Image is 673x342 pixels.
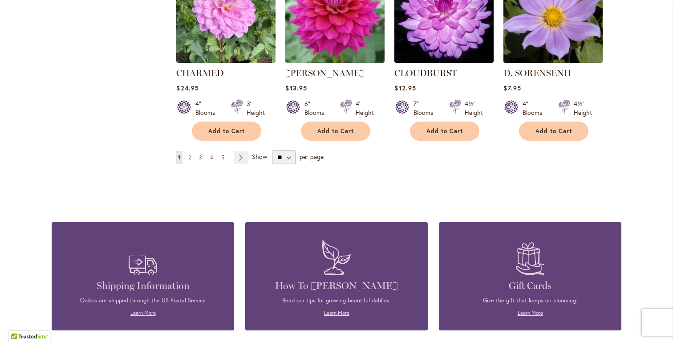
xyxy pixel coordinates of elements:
a: Cloudburst [394,56,494,65]
button: Add to Cart [410,122,479,141]
p: Read our tips for growing beautiful dahlias. [259,297,414,305]
div: 4½' Height [465,99,483,117]
button: Add to Cart [519,122,588,141]
div: 4½' Height [574,99,592,117]
a: [PERSON_NAME] [285,68,365,78]
a: Learn More [518,309,543,316]
span: Show [252,152,267,161]
span: $24.95 [176,84,199,92]
div: 4" Blooms [195,99,220,117]
span: Add to Cart [317,127,354,135]
a: CHARMED [176,56,276,65]
h4: Shipping Information [65,280,221,292]
span: 1 [178,154,180,161]
a: CLOUDBURST [394,68,457,78]
div: 6" Blooms [304,99,329,117]
h4: Gift Cards [452,280,608,292]
p: Orders are shipped through the US Postal Service [65,297,221,305]
button: Add to Cart [192,122,261,141]
a: Learn More [130,309,156,316]
a: Learn More [324,309,349,316]
span: Add to Cart [535,127,572,135]
span: 5 [221,154,224,161]
a: CHLOE JANAE [285,56,385,65]
div: 7" Blooms [414,99,438,117]
span: $13.95 [285,84,307,92]
span: $12.95 [394,84,416,92]
span: 2 [188,154,191,161]
div: 4' Height [356,99,374,117]
button: Add to Cart [301,122,370,141]
a: D. SORENSENII [503,68,571,78]
span: 3 [199,154,202,161]
span: $7.95 [503,84,521,92]
iframe: Launch Accessibility Center [7,310,32,335]
a: CHARMED [176,68,224,78]
span: Add to Cart [426,127,463,135]
h4: How To [PERSON_NAME] [259,280,414,292]
span: 4 [210,154,213,161]
span: Add to Cart [208,127,245,135]
a: 4 [208,151,215,164]
a: 3 [197,151,204,164]
p: Give the gift that keeps on blooming. [452,297,608,305]
a: D. SORENSENII [503,56,603,65]
div: 4" Blooms [523,99,547,117]
a: 5 [219,151,227,164]
span: per page [300,152,324,161]
div: 3' Height [247,99,265,117]
a: 2 [186,151,193,164]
